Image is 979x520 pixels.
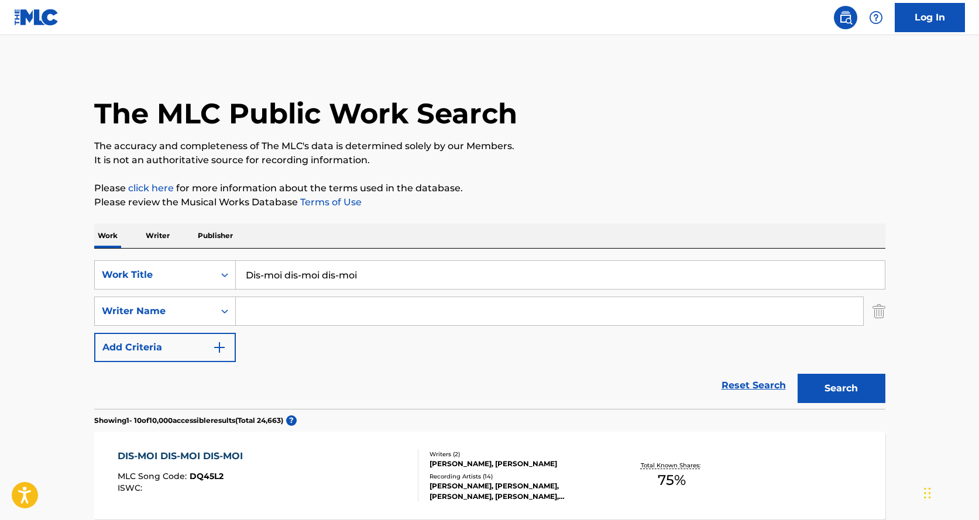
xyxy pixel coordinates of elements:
div: Help [864,6,888,29]
iframe: Chat Widget [920,464,979,520]
img: search [839,11,853,25]
h1: The MLC Public Work Search [94,96,517,131]
form: Search Form [94,260,885,409]
p: Please review the Musical Works Database [94,195,885,209]
a: Terms of Use [298,197,362,208]
img: MLC Logo [14,9,59,26]
div: DIS-MOI DIS-MOI DIS-MOI [118,449,249,463]
a: click here [128,182,174,194]
span: ISWC : [118,483,145,493]
div: Writer Name [102,304,207,318]
div: Recording Artists ( 14 ) [430,472,606,481]
div: Writers ( 2 ) [430,450,606,459]
div: Drag [924,476,931,511]
p: It is not an authoritative source for recording information. [94,153,885,167]
p: Please for more information about the terms used in the database. [94,181,885,195]
img: Delete Criterion [872,297,885,326]
a: Log In [895,3,965,32]
p: The accuracy and completeness of The MLC's data is determined solely by our Members. [94,139,885,153]
a: Public Search [834,6,857,29]
p: Publisher [194,223,236,248]
div: [PERSON_NAME], [PERSON_NAME] [430,459,606,469]
p: Work [94,223,121,248]
span: ? [286,415,297,426]
p: Showing 1 - 10 of 10,000 accessible results (Total 24,663 ) [94,415,283,426]
img: help [869,11,883,25]
p: Writer [142,223,173,248]
a: DIS-MOI DIS-MOI DIS-MOIMLC Song Code:DQ45L2ISWC:Writers (2)[PERSON_NAME], [PERSON_NAME]Recording ... [94,432,885,519]
img: 9d2ae6d4665cec9f34b9.svg [212,340,226,354]
div: Work Title [102,268,207,282]
button: Search [798,374,885,403]
button: Add Criteria [94,333,236,362]
span: 75 % [658,470,686,491]
div: [PERSON_NAME], [PERSON_NAME], [PERSON_NAME], [PERSON_NAME], [PERSON_NAME] [430,481,606,502]
span: MLC Song Code : [118,471,190,481]
a: Reset Search [716,373,792,398]
span: DQ45L2 [190,471,224,481]
p: Total Known Shares: [641,461,703,470]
